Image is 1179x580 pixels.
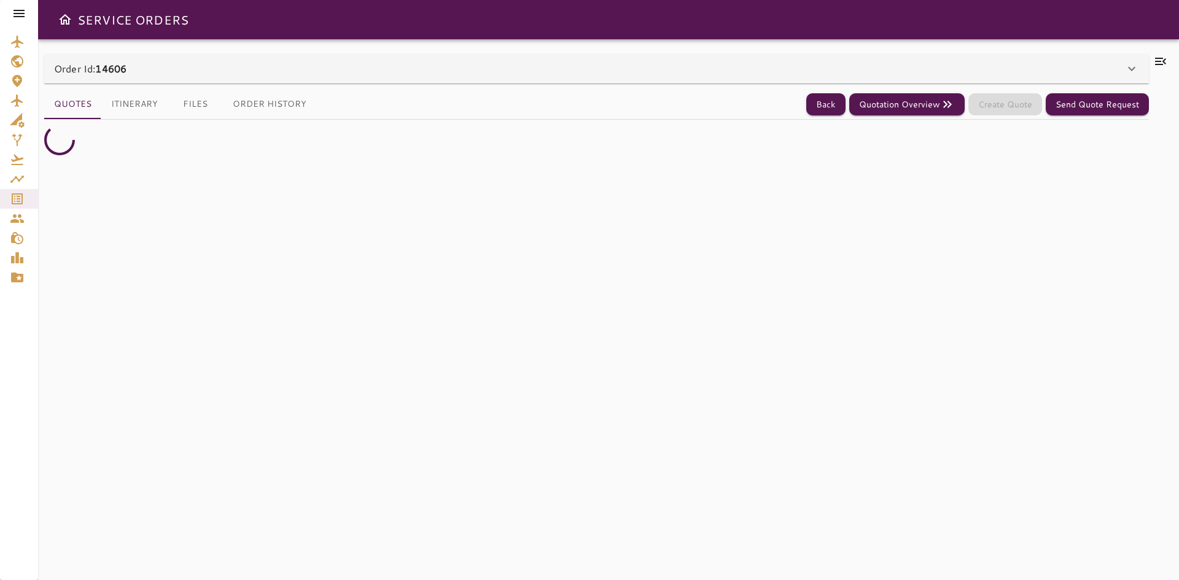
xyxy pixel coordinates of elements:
button: Back [806,93,846,116]
div: basic tabs example [44,90,316,119]
button: Quotes [44,90,101,119]
button: Open drawer [53,7,77,32]
button: Order History [223,90,316,119]
button: Send Quote Request [1046,93,1149,116]
button: Itinerary [101,90,168,119]
button: Quotation Overview [849,93,965,116]
h6: SERVICE ORDERS [77,10,189,29]
b: 14606 [95,61,126,75]
div: Order Id:14606 [44,54,1149,83]
button: Files [168,90,223,119]
p: Order Id: [54,61,126,76]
